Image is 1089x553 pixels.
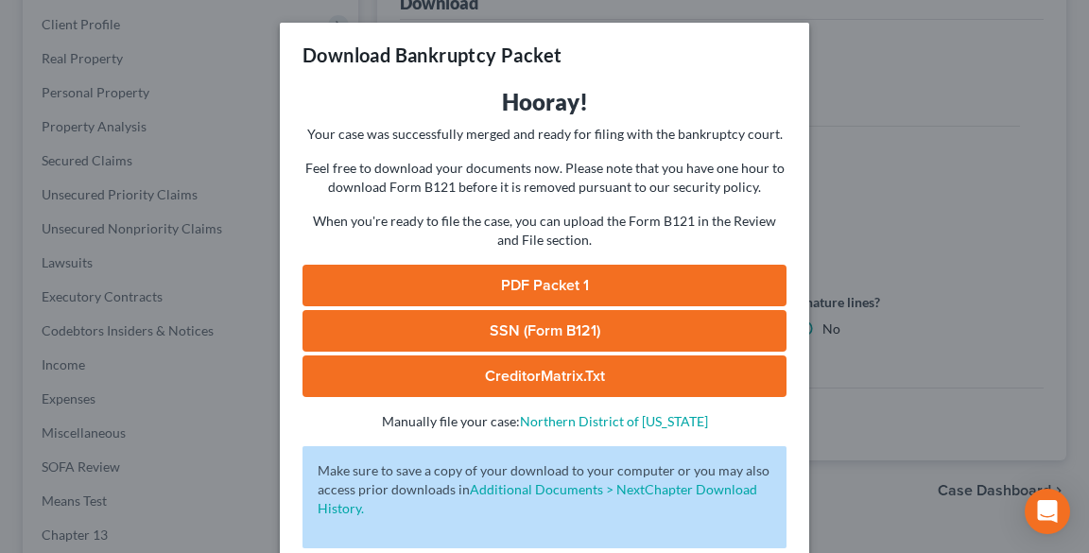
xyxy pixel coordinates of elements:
p: Make sure to save a copy of your download to your computer or you may also access prior downloads in [318,461,771,518]
a: SSN (Form B121) [302,310,786,352]
a: Northern District of [US_STATE] [520,413,708,429]
p: Feel free to download your documents now. Please note that you have one hour to download Form B12... [302,159,786,197]
p: Manually file your case: [302,412,786,431]
a: CreditorMatrix.txt [302,355,786,397]
h3: Hooray! [302,87,786,117]
a: Additional Documents > NextChapter Download History. [318,481,757,516]
div: Open Intercom Messenger [1025,489,1070,534]
a: PDF Packet 1 [302,265,786,306]
h3: Download Bankruptcy Packet [302,42,562,68]
p: When you're ready to file the case, you can upload the Form B121 in the Review and File section. [302,212,786,250]
p: Your case was successfully merged and ready for filing with the bankruptcy court. [302,125,786,144]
